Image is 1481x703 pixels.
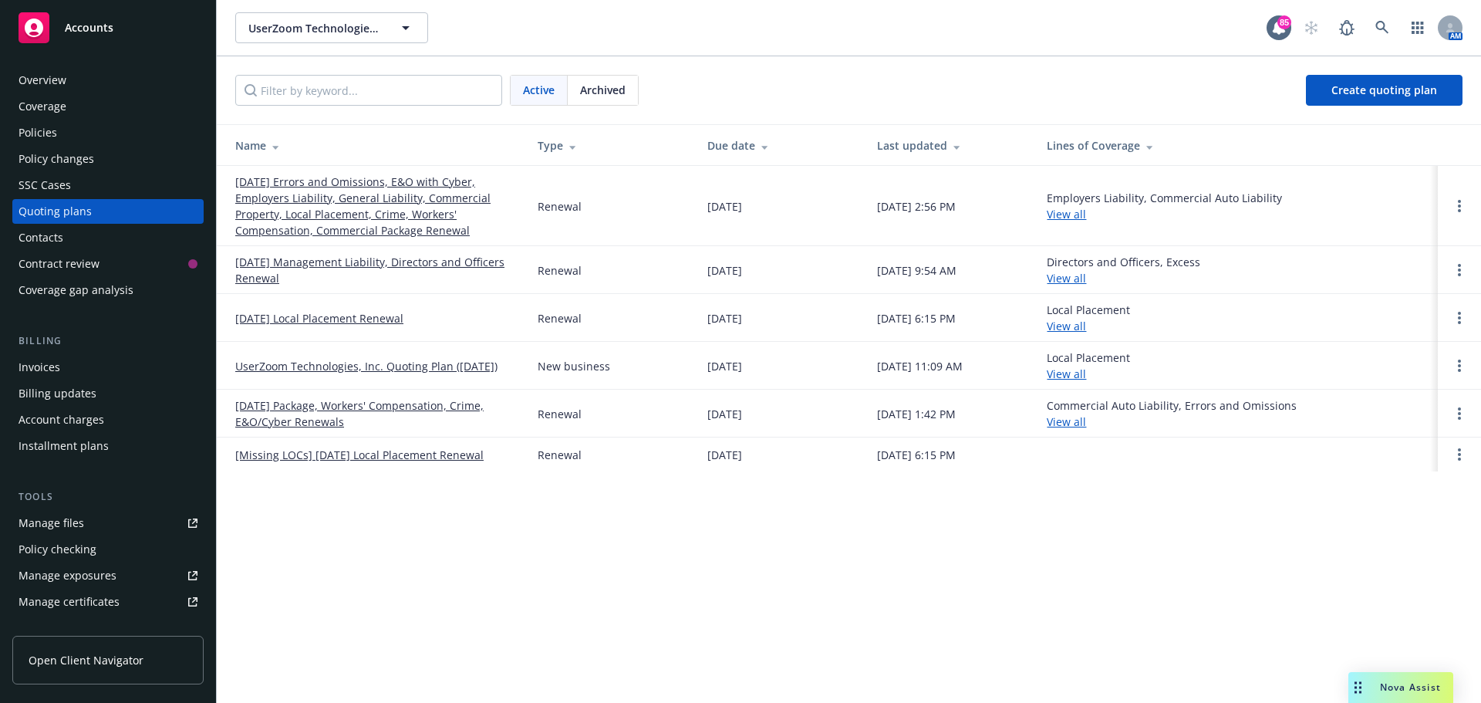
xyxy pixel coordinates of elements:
[1047,367,1086,381] a: View all
[235,254,513,286] a: [DATE] Management Liability, Directors and Officers Renewal
[235,358,498,374] a: UserZoom Technologies, Inc. Quoting Plan ([DATE])
[1402,12,1433,43] a: Switch app
[12,434,204,458] a: Installment plans
[12,278,204,302] a: Coverage gap analysis
[235,137,513,154] div: Name
[877,406,956,422] div: [DATE] 1:42 PM
[235,397,513,430] a: [DATE] Package, Workers' Compensation, Crime, E&O/Cyber Renewals
[1331,12,1362,43] a: Report a Bug
[19,225,63,250] div: Contacts
[19,68,66,93] div: Overview
[707,262,742,279] div: [DATE]
[19,252,100,276] div: Contract review
[1306,75,1462,106] a: Create quoting plan
[12,120,204,145] a: Policies
[235,310,403,326] a: [DATE] Local Placement Renewal
[235,75,502,106] input: Filter by keyword...
[235,447,484,463] a: [Missing LOCs] [DATE] Local Placement Renewal
[19,563,116,588] div: Manage exposures
[1047,302,1130,334] div: Local Placement
[19,537,96,562] div: Policy checking
[12,511,204,536] a: Manage files
[29,652,143,668] span: Open Client Navigator
[707,358,742,374] div: [DATE]
[523,82,555,98] span: Active
[12,590,204,614] a: Manage certificates
[1047,137,1425,154] div: Lines of Coverage
[1348,672,1453,703] button: Nova Assist
[235,12,428,43] button: UserZoom Technologies, Inc.
[1450,197,1469,215] a: Open options
[1047,190,1282,222] div: Employers Liability, Commercial Auto Liability
[19,511,84,536] div: Manage files
[538,137,683,154] div: Type
[1047,350,1130,382] div: Local Placement
[538,262,582,279] div: Renewal
[65,22,113,34] span: Accounts
[12,252,204,276] a: Contract review
[12,381,204,406] a: Billing updates
[1380,681,1441,694] span: Nova Assist
[19,616,96,640] div: Manage claims
[538,358,610,374] div: New business
[877,447,956,463] div: [DATE] 6:15 PM
[12,616,204,640] a: Manage claims
[1348,672,1368,703] div: Drag to move
[1450,445,1469,464] a: Open options
[1450,404,1469,423] a: Open options
[538,310,582,326] div: Renewal
[1450,261,1469,279] a: Open options
[12,199,204,224] a: Quoting plans
[877,198,956,215] div: [DATE] 2:56 PM
[12,6,204,49] a: Accounts
[235,174,513,238] a: [DATE] Errors and Omissions, E&O with Cyber, Employers Liability, General Liability, Commercial P...
[1450,357,1469,375] a: Open options
[580,82,626,98] span: Archived
[12,563,204,588] a: Manage exposures
[877,358,963,374] div: [DATE] 11:09 AM
[538,447,582,463] div: Renewal
[12,225,204,250] a: Contacts
[19,173,71,198] div: SSC Cases
[1047,207,1086,221] a: View all
[707,137,852,154] div: Due date
[1047,254,1200,286] div: Directors and Officers, Excess
[19,120,57,145] div: Policies
[1047,319,1086,333] a: View all
[1367,12,1398,43] a: Search
[877,262,956,279] div: [DATE] 9:54 AM
[19,381,96,406] div: Billing updates
[1047,397,1297,430] div: Commercial Auto Liability, Errors and Omissions
[1296,12,1327,43] a: Start snowing
[707,310,742,326] div: [DATE]
[19,94,66,119] div: Coverage
[1450,309,1469,327] a: Open options
[707,447,742,463] div: [DATE]
[877,137,1022,154] div: Last updated
[877,310,956,326] div: [DATE] 6:15 PM
[707,198,742,215] div: [DATE]
[19,355,60,380] div: Invoices
[1047,414,1086,429] a: View all
[1047,271,1086,286] a: View all
[12,68,204,93] a: Overview
[19,434,109,458] div: Installment plans
[12,355,204,380] a: Invoices
[12,173,204,198] a: SSC Cases
[12,537,204,562] a: Policy checking
[12,94,204,119] a: Coverage
[19,147,94,171] div: Policy changes
[538,198,582,215] div: Renewal
[12,407,204,432] a: Account charges
[12,147,204,171] a: Policy changes
[248,20,382,36] span: UserZoom Technologies, Inc.
[707,406,742,422] div: [DATE]
[12,489,204,505] div: Tools
[538,406,582,422] div: Renewal
[19,199,92,224] div: Quoting plans
[19,407,104,432] div: Account charges
[12,333,204,349] div: Billing
[1331,83,1437,97] span: Create quoting plan
[1277,15,1291,29] div: 85
[19,278,133,302] div: Coverage gap analysis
